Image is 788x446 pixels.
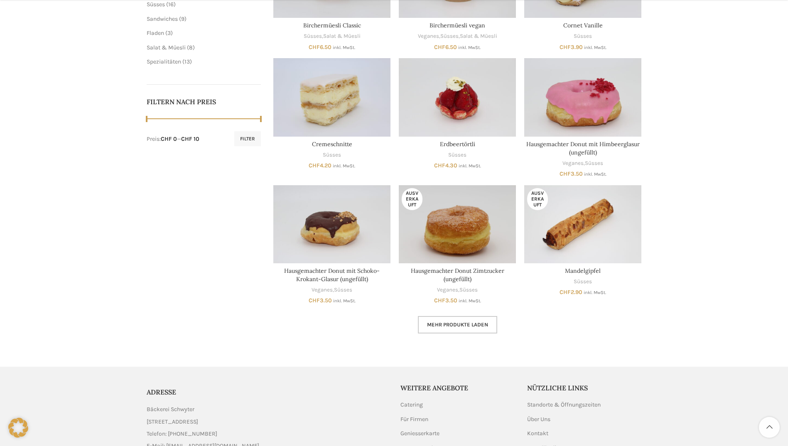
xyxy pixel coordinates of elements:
a: Süsses [574,278,592,286]
a: Salat & Müesli [460,32,497,40]
bdi: 6.50 [309,44,331,51]
a: Über Uns [527,415,551,424]
span: CHF [434,297,445,304]
a: List item link [147,429,388,439]
span: Ausverkauft [527,188,548,210]
small: inkl. MwSt. [333,163,355,169]
span: CHF [560,289,571,296]
bdi: 3.50 [560,170,583,177]
a: Süsses [585,159,603,167]
a: Veganes [418,32,439,40]
bdi: 6.50 [434,44,457,51]
div: , , [399,32,516,40]
a: Hausgemachter Donut mit Himbeerglasur (ungefüllt) [526,140,640,156]
a: Süsses [459,286,478,294]
small: inkl. MwSt. [459,298,481,304]
a: Catering [400,401,424,409]
h5: Weitere Angebote [400,383,515,392]
span: 13 [184,58,190,65]
span: CHF [434,162,445,169]
a: Für Firmen [400,415,429,424]
span: CHF 10 [181,135,199,142]
div: , [273,286,390,294]
a: Veganes [437,286,458,294]
span: CHF [309,44,320,51]
span: CHF 0 [161,135,177,142]
a: Mehr Produkte laden [418,316,497,333]
a: Süsses [448,151,466,159]
h5: Nützliche Links [527,383,642,392]
a: Mandelgipfel [524,185,641,263]
bdi: 3.50 [309,297,332,304]
bdi: 2.90 [560,289,582,296]
span: [STREET_ADDRESS] [147,417,198,426]
a: Birchermüesli Classic [303,22,361,29]
span: 8 [189,44,193,51]
small: inkl. MwSt. [459,163,481,169]
a: Spezialitäten [147,58,181,65]
a: Hausgemachter Donut mit Himbeerglasur (ungefüllt) [524,58,641,136]
a: Hausgemachter Donut Zimtzucker (ungefüllt) [399,185,516,263]
bdi: 3.50 [434,297,457,304]
span: CHF [560,44,571,51]
span: CHF [434,44,445,51]
span: CHF [309,162,320,169]
span: Ausverkauft [402,188,422,210]
span: 3 [167,29,171,37]
a: Süsses [323,151,341,159]
a: Standorte & Öffnungszeiten [527,401,601,409]
small: inkl. MwSt. [458,45,481,50]
a: Scroll to top button [759,417,780,438]
bdi: 3.90 [560,44,583,51]
div: , [399,286,516,294]
a: Geniesserkarte [400,429,440,438]
a: Erdbeertörtli [399,58,516,136]
span: ADRESSE [147,388,176,396]
a: Sandwiches [147,15,178,22]
a: Süsses [574,32,592,40]
bdi: 4.20 [309,162,331,169]
div: , [273,32,390,40]
a: Kontakt [527,429,549,438]
span: Mehr Produkte laden [427,321,488,328]
bdi: 4.30 [434,162,457,169]
a: Mandelgipfel [565,267,601,274]
a: Birchermüesli vegan [430,22,485,29]
a: Fladen [147,29,164,37]
a: Veganes [312,286,333,294]
button: Filter [234,131,261,146]
a: Süsses [334,286,352,294]
span: Bäckerei Schwyter [147,405,194,414]
span: 9 [181,15,184,22]
small: inkl. MwSt. [333,298,356,304]
div: , [524,159,641,167]
a: Salat & Müesli [147,44,186,51]
span: CHF [309,297,320,304]
small: inkl. MwSt. [584,290,606,295]
small: inkl. MwSt. [584,45,606,50]
span: CHF [560,170,571,177]
a: Hausgemachter Donut mit Schoko-Krokant-Glasur (ungefüllt) [284,267,380,283]
small: inkl. MwSt. [584,172,606,177]
a: Hausgemachter Donut Zimtzucker (ungefüllt) [411,267,504,283]
h5: Filtern nach Preis [147,97,261,106]
a: Hausgemachter Donut mit Schoko-Krokant-Glasur (ungefüllt) [273,185,390,263]
a: Süsses [304,32,322,40]
a: Veganes [562,159,584,167]
span: 16 [168,1,174,8]
a: Cornet Vanille [563,22,603,29]
a: Süsses [147,1,165,8]
div: Preis: — [147,135,199,143]
a: Erdbeertörtli [440,140,475,148]
a: Cremeschnitte [273,58,390,136]
a: Süsses [440,32,459,40]
small: inkl. MwSt. [333,45,355,50]
a: Cremeschnitte [312,140,352,148]
a: Salat & Müesli [323,32,361,40]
